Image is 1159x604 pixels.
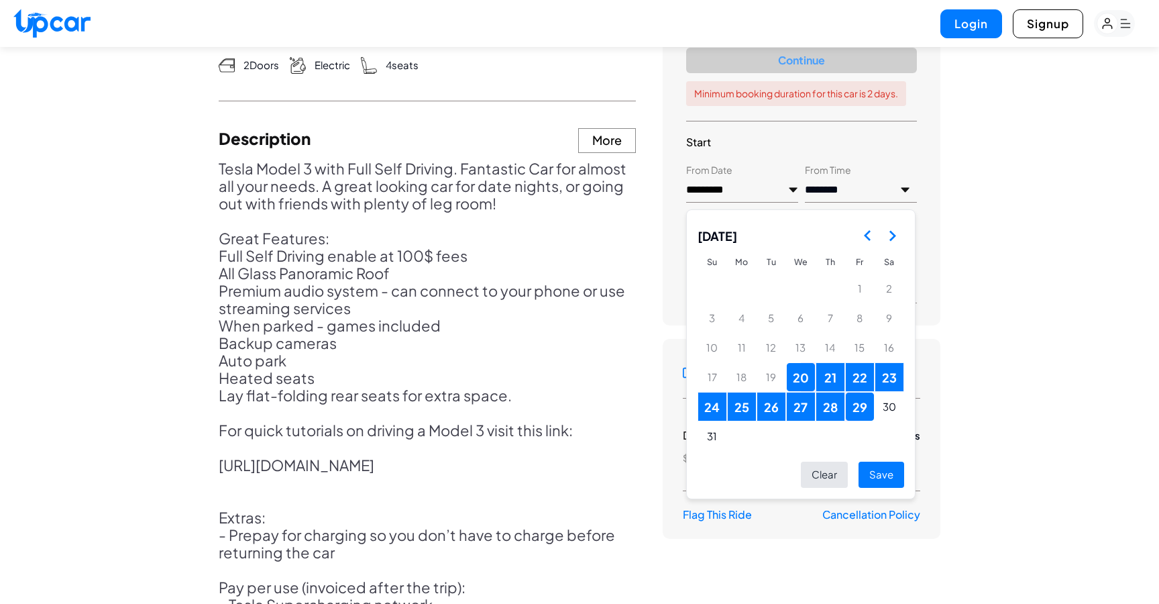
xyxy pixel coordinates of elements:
button: Wednesday, August 13th, 2025 [787,334,815,362]
button: Saturday, August 30th, 2025 [875,393,903,421]
button: Login [940,9,1002,38]
button: Sunday, August 17th, 2025 [698,363,726,391]
button: Thursday, August 21st, 2025, selected [816,363,844,391]
span: 4 seats [386,58,419,73]
p: $ 0.38 /mi fee for additional miles driven [683,452,920,464]
img: Seats [361,57,377,74]
button: Tuesday, August 12th, 2025 [757,334,785,362]
span: Minimum booking duration for this car is 2 days. [686,81,906,106]
button: Thursday, August 7th, 2025 [816,304,844,332]
button: Go to the Previous Month [856,223,880,248]
th: Tuesday [757,250,786,274]
h3: Start [686,135,917,150]
button: Sunday, August 31st, 2025 [698,422,726,450]
img: Doors [219,57,235,73]
button: Sunday, August 10th, 2025 [698,334,726,362]
span: 2 Doors [243,58,279,73]
th: Sunday [698,250,727,274]
th: Thursday [816,250,845,274]
img: Upcar Logo [13,9,91,38]
button: Monday, August 18th, 2025 [728,363,756,391]
th: Monday [727,250,757,274]
span: [DATE] [698,221,737,250]
button: Saturday, August 23rd, 2025, selected [875,363,903,391]
button: Tuesday, August 26th, 2025, selected [757,393,785,421]
h3: Description [219,133,311,144]
h3: Distance Included [683,425,776,446]
button: Today, Wednesday, August 20th, 2025, selected [787,363,815,391]
button: Monday, August 4th, 2025 [728,304,756,332]
th: Friday [845,250,875,274]
img: Gas [290,57,306,74]
th: Saturday [875,250,904,274]
button: Saturday, August 9th, 2025 [875,304,903,332]
button: Monday, August 25th, 2025, selected [728,393,756,421]
button: Saturday, August 16th, 2025 [875,334,903,362]
button: Continue [686,48,917,73]
img: preview.png [788,185,798,195]
button: Monday, August 11th, 2025 [728,334,756,362]
span: Electric [315,58,350,73]
button: Thursday, August 28th, 2025, selected [816,393,844,421]
button: Thursday, August 14th, 2025 [816,334,844,362]
button: Save [859,462,904,488]
button: Friday, August 22nd, 2025, selected [846,363,874,391]
button: Friday, August 8th, 2025 [846,304,874,332]
button: Clear [801,462,848,488]
button: More [578,128,636,153]
button: Wednesday, August 6th, 2025 [787,304,815,332]
button: Friday, August 1st, 2025 [846,274,874,303]
label: From Date [686,164,732,176]
button: Go to the Next Month [880,223,904,248]
button: Wednesday, August 27th, 2025, selected [787,393,815,421]
button: Friday, August 15th, 2025 [846,334,874,362]
button: Sunday, August 24th, 2025, selected [698,393,726,421]
h3: Cancellation Policy [822,505,920,525]
label: From Time [805,164,851,176]
table: August 2025 [698,250,904,451]
th: Wednesday [786,250,816,274]
h3: Flag This Ride [683,505,752,525]
button: Signup [1013,9,1083,38]
button: Sunday, August 3rd, 2025 [698,304,726,332]
button: Tuesday, August 5th, 2025 [757,304,785,332]
button: Friday, August 29th, 2025, selected [846,393,874,421]
button: Tuesday, August 19th, 2025 [757,363,785,391]
button: Saturday, August 2nd, 2025 [875,274,903,303]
